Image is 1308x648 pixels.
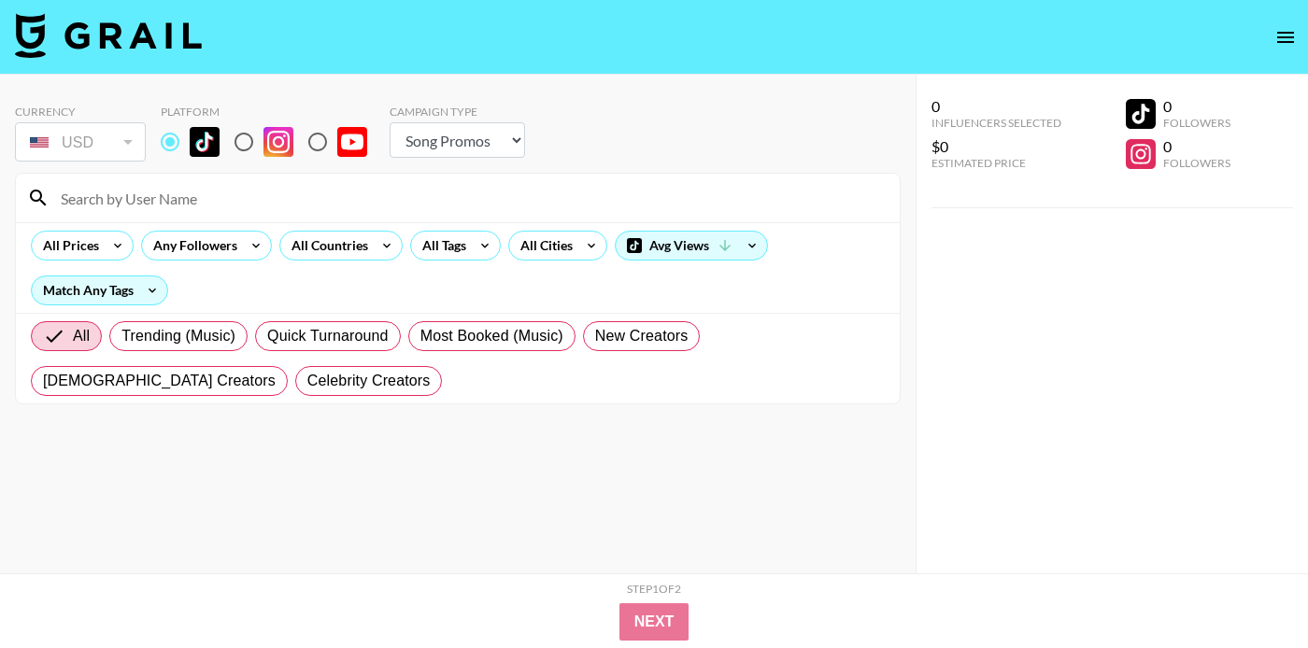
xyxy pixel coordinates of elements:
[50,183,889,213] input: Search by User Name
[307,370,431,392] span: Celebrity Creators
[1163,97,1230,116] div: 0
[280,232,372,260] div: All Countries
[73,325,90,347] span: All
[616,232,767,260] div: Avg Views
[1163,116,1230,130] div: Followers
[509,232,576,260] div: All Cities
[1267,19,1304,56] button: open drawer
[595,325,689,347] span: New Creators
[43,370,276,392] span: [DEMOGRAPHIC_DATA] Creators
[1163,156,1230,170] div: Followers
[931,97,1061,116] div: 0
[15,105,146,119] div: Currency
[337,127,367,157] img: YouTube
[19,126,142,159] div: USD
[627,582,681,596] div: Step 1 of 2
[931,156,1061,170] div: Estimated Price
[390,105,525,119] div: Campaign Type
[267,325,389,347] span: Quick Turnaround
[619,603,690,641] button: Next
[121,325,235,347] span: Trending (Music)
[411,232,470,260] div: All Tags
[931,116,1061,130] div: Influencers Selected
[1163,137,1230,156] div: 0
[1215,555,1286,626] iframe: Drift Widget Chat Controller
[142,232,241,260] div: Any Followers
[161,105,382,119] div: Platform
[931,137,1061,156] div: $0
[15,13,202,58] img: Grail Talent
[263,127,293,157] img: Instagram
[190,127,220,157] img: TikTok
[15,119,146,165] div: Currency is locked to USD
[32,232,103,260] div: All Prices
[420,325,563,347] span: Most Booked (Music)
[32,276,167,304] div: Match Any Tags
